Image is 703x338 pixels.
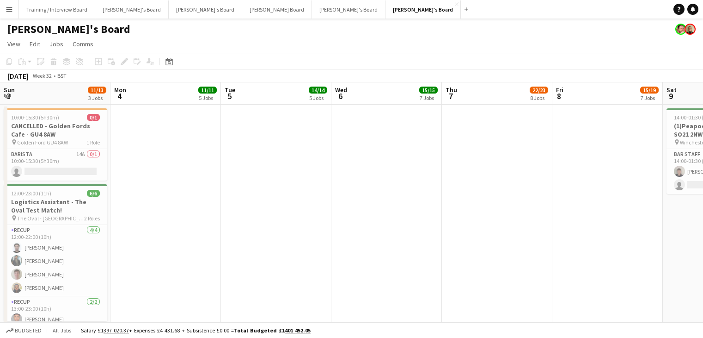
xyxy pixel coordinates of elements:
button: Budgeted [5,325,43,336]
tcxspan: Call 401 452.05 via 3CX [285,327,311,334]
div: BST [57,72,67,79]
span: Sat [666,86,677,94]
div: 5 Jobs [309,94,327,101]
span: Tue [225,86,235,94]
span: 11/11 [198,87,217,94]
span: Comms [73,40,93,48]
div: 7 Jobs [641,94,658,101]
h3: Logistics Assistant - The Oval Test Match! [4,198,107,214]
span: 10:00-15:30 (5h30m) [11,114,59,121]
span: 9 [665,91,677,101]
button: [PERSON_NAME]'s Board [169,0,242,19]
span: 8 [555,91,563,101]
app-job-card: 10:00-15:30 (5h30m)0/1CANCELLED - Golden Fords Cafe - GU4 8AW Golden Ford GU4 8AW1 RoleBarista14A... [4,108,107,181]
h1: [PERSON_NAME]'s Board [7,22,130,36]
div: 7 Jobs [420,94,437,101]
span: 15/19 [640,87,659,94]
app-card-role: Barista14A0/110:00-15:30 (5h30m) [4,149,107,181]
span: Week 32 [31,72,54,79]
span: 15/15 [419,87,438,94]
span: 14/14 [309,87,327,94]
a: View [4,38,24,50]
div: 8 Jobs [530,94,548,101]
span: 5 [223,91,235,101]
app-user-avatar: Nikoleta Gehfeld [685,24,696,35]
div: 3 Jobs [88,94,106,101]
span: 4 [113,91,126,101]
span: Fri [556,86,563,94]
span: 3 [2,91,15,101]
span: Thu [446,86,457,94]
span: Wed [335,86,347,94]
span: Edit [30,40,40,48]
span: Total Budgeted £1 [234,327,311,334]
span: 2 Roles [84,215,100,222]
h3: CANCELLED - Golden Fords Cafe - GU4 8AW [4,122,107,138]
button: [PERSON_NAME]'s Board [312,0,385,19]
span: Mon [114,86,126,94]
span: 0/1 [87,114,100,121]
span: All jobs [51,327,73,334]
span: 22/23 [530,87,548,94]
span: Budgeted [15,327,42,334]
div: Salary £1 + Expenses £4 431.68 + Subsistence £0.00 = [81,327,311,334]
button: [PERSON_NAME]'s Board [95,0,169,19]
div: [DATE] [7,71,29,81]
app-card-role: RECUP4/412:00-22:00 (10h)[PERSON_NAME][PERSON_NAME][PERSON_NAME][PERSON_NAME] [4,225,107,297]
a: Jobs [46,38,67,50]
app-job-card: 12:00-23:00 (11h)6/6Logistics Assistant - The Oval Test Match! The Oval - [GEOGRAPHIC_DATA] SE11 ... [4,184,107,321]
app-user-avatar: Fran Dancona [675,24,686,35]
a: Comms [69,38,97,50]
span: The Oval - [GEOGRAPHIC_DATA] SE11 5SS, [GEOGRAPHIC_DATA] [17,215,84,222]
span: Golden Ford GU4 8AW [17,139,68,146]
span: Sun [4,86,15,94]
span: 12:00-23:00 (11h) [11,190,51,197]
span: 6/6 [87,190,100,197]
button: [PERSON_NAME]'s Board [385,0,461,19]
tcxspan: Call 397 020.37 via 3CX [104,327,129,334]
button: [PERSON_NAME] Board [242,0,312,19]
a: Edit [26,38,44,50]
span: 6 [334,91,347,101]
div: 5 Jobs [199,94,216,101]
span: View [7,40,20,48]
button: Training / Interview Board [19,0,95,19]
span: 11/13 [88,87,106,94]
span: 7 [444,91,457,101]
span: 1 Role [86,139,100,146]
span: Jobs [49,40,63,48]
